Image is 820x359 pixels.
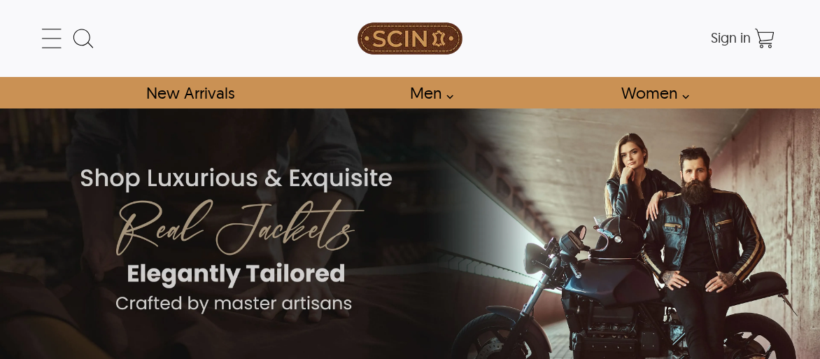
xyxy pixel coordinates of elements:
[358,7,462,70] img: SCIN
[287,7,533,70] a: SCIN
[130,77,250,108] a: Shop New Arrivals
[711,29,751,46] span: Sign in
[711,34,751,45] a: Sign in
[751,24,779,52] a: Shopping Cart
[394,77,461,108] a: shop men's leather jackets
[605,77,697,108] a: Shop Women Leather Jackets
